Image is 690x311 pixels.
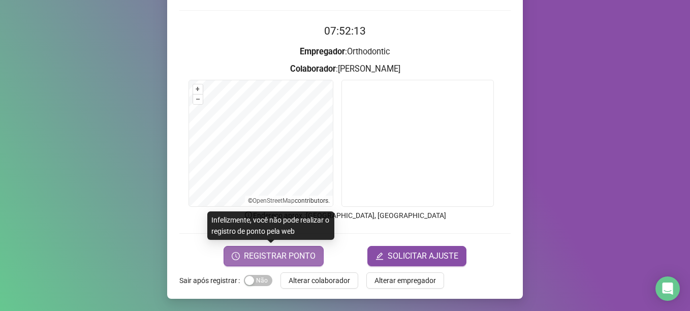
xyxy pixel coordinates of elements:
button: REGISTRAR PONTO [224,246,324,266]
span: Alterar colaborador [289,275,350,286]
strong: Colaborador [290,64,336,74]
button: Alterar empregador [366,272,444,289]
span: clock-circle [232,252,240,260]
a: OpenStreetMap [253,197,295,204]
span: Alterar empregador [374,275,436,286]
div: Infelizmente, você não pode realizar o registro de ponto pela web [207,211,334,240]
time: 07:52:13 [324,25,366,37]
span: edit [375,252,384,260]
span: REGISTRAR PONTO [244,250,316,262]
strong: Empregador [300,47,345,56]
div: Open Intercom Messenger [655,276,680,301]
button: Alterar colaborador [280,272,358,289]
button: + [193,84,203,94]
span: info-circle [244,210,253,220]
h3: : [PERSON_NAME] [179,63,511,76]
h3: : Orthodontic [179,45,511,58]
button: editSOLICITAR AJUSTE [367,246,466,266]
button: – [193,95,203,104]
label: Sair após registrar [179,272,244,289]
p: Endereço aprox. : [GEOGRAPHIC_DATA], [GEOGRAPHIC_DATA] [179,210,511,221]
span: SOLICITAR AJUSTE [388,250,458,262]
li: © contributors. [248,197,330,204]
